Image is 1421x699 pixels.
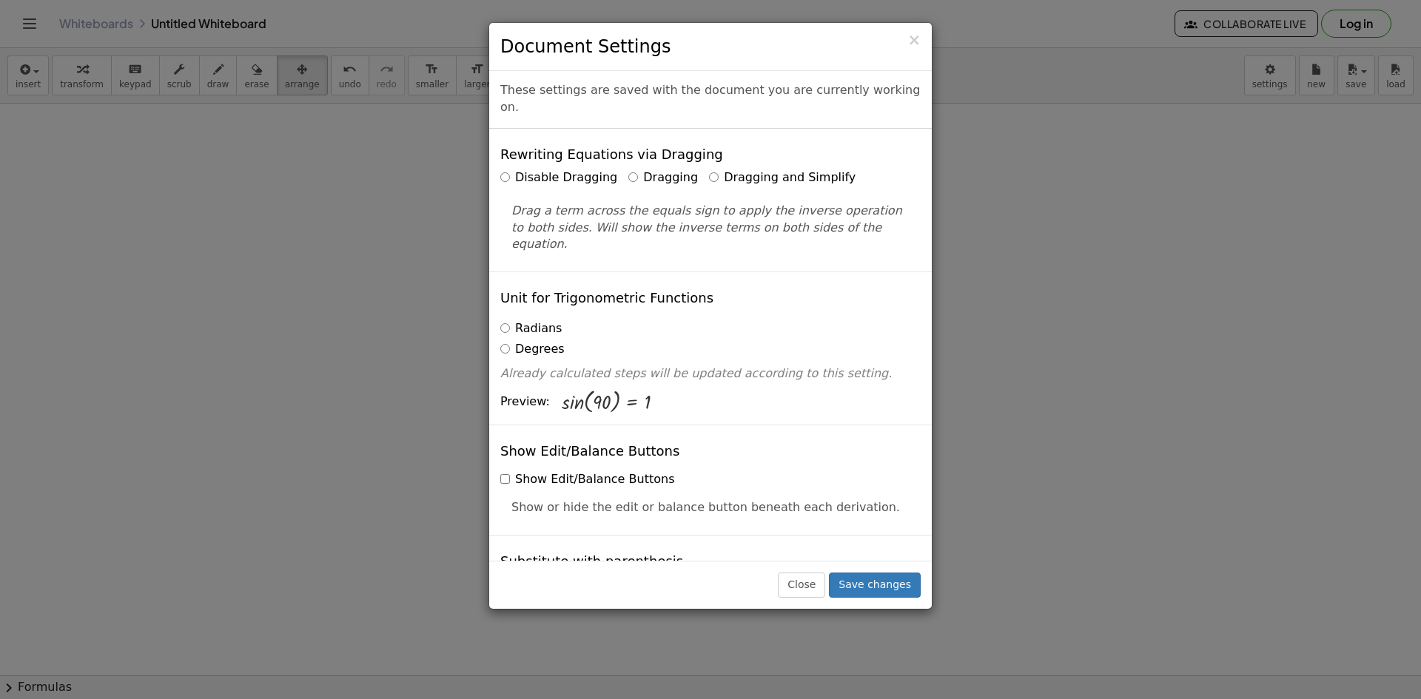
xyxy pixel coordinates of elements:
[628,172,638,182] input: Dragging
[500,341,565,358] label: Degrees
[511,203,910,254] p: Drag a term across the equals sign to apply the inverse operation to both sides. Will show the in...
[829,573,921,598] button: Save changes
[500,172,510,182] input: Disable Dragging
[500,444,679,459] h4: Show Edit/Balance Buttons
[500,34,921,59] h3: Document Settings
[511,499,910,516] p: Show or hide the edit or balance button beneath each derivation.
[500,147,723,162] h4: Rewriting Equations via Dragging
[907,33,921,48] button: Close
[709,172,719,182] input: Dragging and Simplify
[500,344,510,354] input: Degrees
[500,394,550,411] span: Preview:
[500,169,617,186] label: Disable Dragging
[500,323,510,333] input: Radians
[628,169,698,186] label: Dragging
[500,320,562,337] label: Radians
[500,554,683,569] h4: Substitute with parenthesis
[778,573,825,598] button: Close
[709,169,856,186] label: Dragging and Simplify
[500,291,713,305] h4: Unit for Trigonometric Functions
[500,471,674,488] label: Show Edit/Balance Buttons
[489,71,932,129] div: These settings are saved with the document you are currently working on.
[500,365,921,382] p: Already calculated steps will be updated according to this setting.
[907,31,921,49] span: ×
[500,474,510,484] input: Show Edit/Balance Buttons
